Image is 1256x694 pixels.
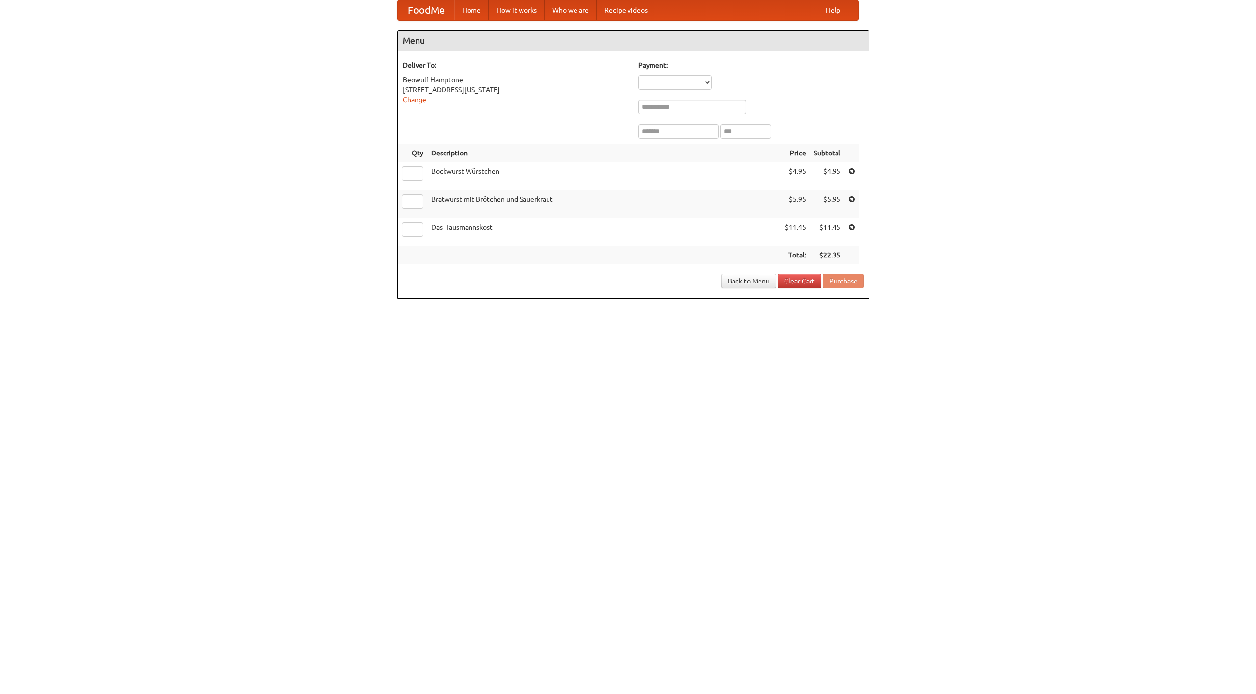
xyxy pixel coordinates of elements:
[810,190,844,218] td: $5.95
[427,190,781,218] td: Bratwurst mit Brötchen und Sauerkraut
[454,0,489,20] a: Home
[810,218,844,246] td: $11.45
[778,274,821,288] a: Clear Cart
[781,190,810,218] td: $5.95
[810,162,844,190] td: $4.95
[781,218,810,246] td: $11.45
[403,96,426,103] a: Change
[427,162,781,190] td: Bockwurst Würstchen
[403,85,628,95] div: [STREET_ADDRESS][US_STATE]
[781,246,810,264] th: Total:
[818,0,848,20] a: Help
[597,0,655,20] a: Recipe videos
[781,162,810,190] td: $4.95
[398,31,869,51] h4: Menu
[403,75,628,85] div: Beowulf Hamptone
[403,60,628,70] h5: Deliver To:
[823,274,864,288] button: Purchase
[721,274,776,288] a: Back to Menu
[398,0,454,20] a: FoodMe
[489,0,545,20] a: How it works
[638,60,864,70] h5: Payment:
[545,0,597,20] a: Who we are
[427,144,781,162] th: Description
[810,144,844,162] th: Subtotal
[810,246,844,264] th: $22.35
[427,218,781,246] td: Das Hausmannskost
[398,144,427,162] th: Qty
[781,144,810,162] th: Price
